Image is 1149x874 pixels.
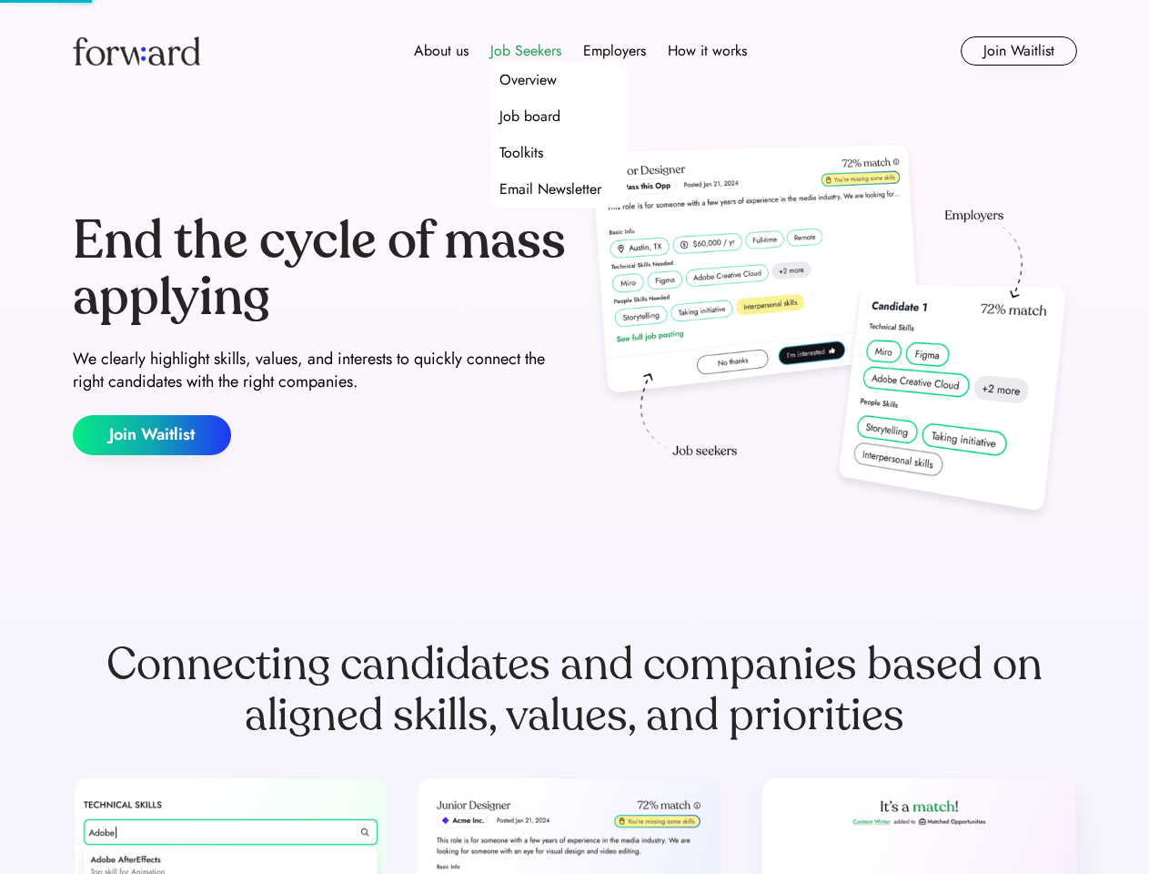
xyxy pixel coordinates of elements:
[73,213,568,325] div: End the cycle of mass applying
[961,36,1077,66] button: Join Waitlist
[499,69,557,91] div: Overview
[499,142,543,164] div: Toolkits
[499,178,601,200] div: Email Newsletter
[490,40,561,62] div: Job Seekers
[73,639,1077,741] div: Connecting candidates and companies based on aligned skills, values, and priorities
[668,40,747,62] div: How it works
[582,138,1077,530] img: hero-image.png
[73,36,200,66] img: Forward logo
[414,40,469,62] div: About us
[583,40,646,62] div: Employers
[499,106,560,127] div: Job board
[73,348,568,393] div: We clearly highlight skills, values, and interests to quickly connect the right candidates with t...
[73,415,231,455] button: Join Waitlist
